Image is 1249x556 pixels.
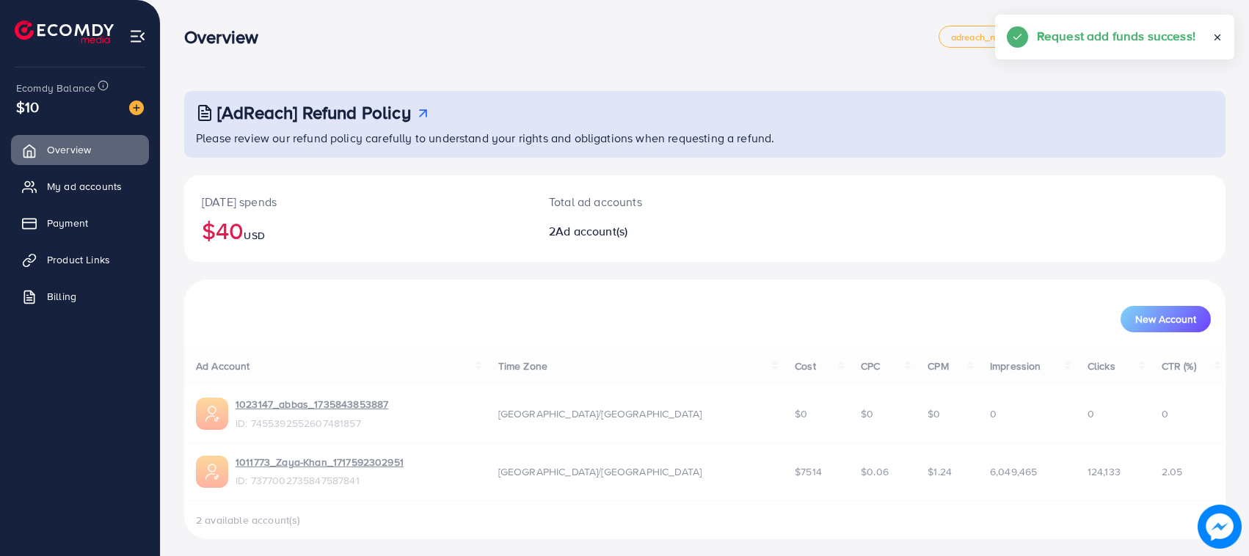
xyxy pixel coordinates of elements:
h5: Request add funds success! [1037,26,1195,45]
button: New Account [1121,306,1211,332]
span: Ad account(s) [556,223,627,239]
span: Product Links [47,252,110,267]
span: Payment [47,216,88,230]
h2: 2 [549,224,774,238]
span: New Account [1135,314,1196,324]
span: Ecomdy Balance [16,81,95,95]
h3: Overview [184,26,270,48]
img: logo [15,21,114,43]
h2: $40 [202,216,514,244]
p: Total ad accounts [549,193,774,211]
a: Product Links [11,245,149,274]
p: Please review our refund policy carefully to understand your rights and obligations when requesti... [196,129,1217,147]
a: Payment [11,208,149,238]
img: image [1198,505,1242,549]
span: USD [244,228,264,243]
span: My ad accounts [47,179,122,194]
span: adreach_new_package [951,32,1049,42]
a: Billing [11,282,149,311]
a: My ad accounts [11,172,149,201]
p: [DATE] spends [202,193,514,211]
span: Overview [47,142,91,157]
span: Billing [47,289,76,304]
span: $10 [16,96,39,117]
h3: [AdReach] Refund Policy [217,102,411,123]
a: Overview [11,135,149,164]
a: adreach_new_package [939,26,1062,48]
img: menu [129,28,146,45]
img: image [129,100,144,115]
